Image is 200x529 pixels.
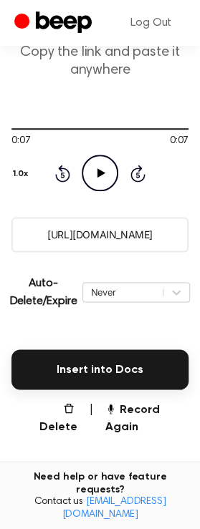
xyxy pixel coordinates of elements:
[62,496,166,519] a: [EMAIL_ADDRESS][DOMAIN_NAME]
[105,401,189,435] button: Record Again
[10,275,77,309] p: Auto-Delete/Expire
[170,134,189,149] span: 0:07
[11,162,34,186] button: 1.0x
[11,349,189,389] button: Insert into Docs
[9,495,191,520] span: Contact us
[89,401,94,435] span: |
[11,44,189,79] p: Copy the link and paste it anywhere
[11,134,30,149] span: 0:07
[29,401,77,435] button: Delete
[116,6,186,40] a: Log Out
[90,285,156,299] div: Never
[14,9,95,37] a: Beep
